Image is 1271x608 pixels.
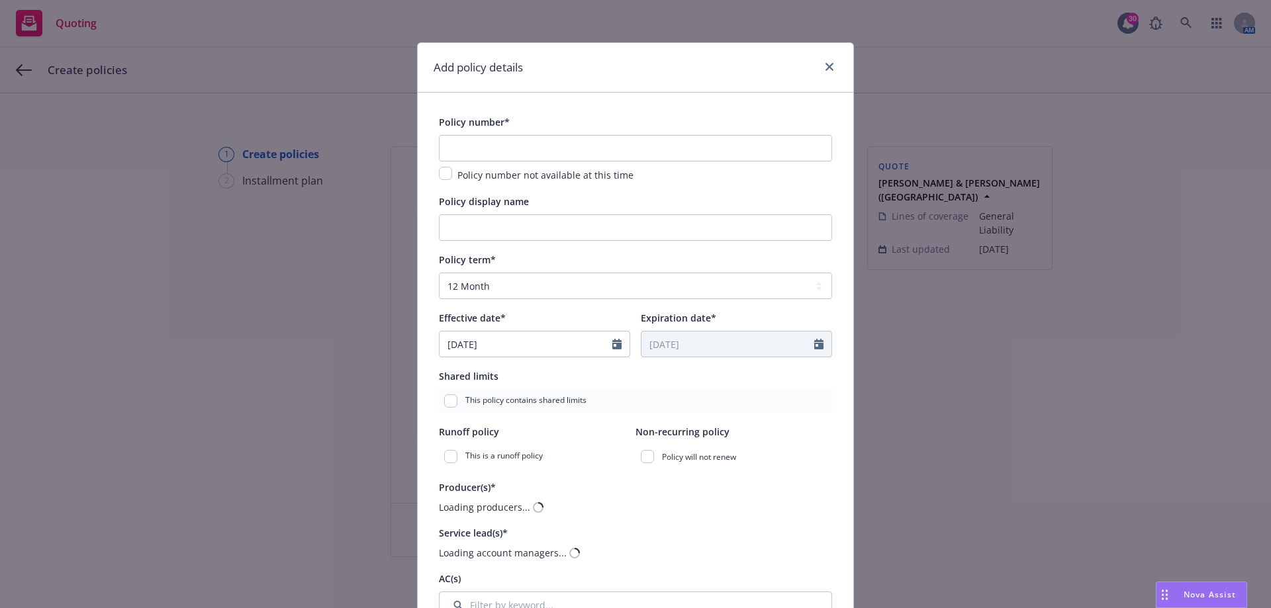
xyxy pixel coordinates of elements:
[439,572,461,585] span: AC(s)
[439,370,498,382] span: Shared limits
[439,445,635,468] div: This is a runoff policy
[439,116,510,128] span: Policy number*
[439,195,529,208] span: Policy display name
[440,331,612,357] input: MM/DD/YYYY
[434,59,523,76] h1: Add policy details
[635,425,730,438] span: Non-recurring policy
[1156,582,1173,607] div: Drag to move
[439,425,499,438] span: Runoff policy
[1156,582,1247,608] button: Nova Assist
[439,546,567,560] div: Loading account managers...
[439,527,508,539] span: Service lead(s)*
[439,253,496,266] span: Policy term*
[439,389,832,413] div: This policy contains shared limits
[635,445,832,468] div: Policy will not renew
[641,331,814,357] input: MM/DD/YYYY
[439,500,530,514] div: Loading producers...
[439,481,496,494] span: Producer(s)*
[457,169,634,181] span: Policy number not available at this time
[814,339,824,349] svg: Calendar
[439,312,506,324] span: Effective date*
[822,59,837,75] a: close
[641,312,716,324] span: Expiration date*
[612,339,622,349] svg: Calendar
[1184,589,1236,600] span: Nova Assist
